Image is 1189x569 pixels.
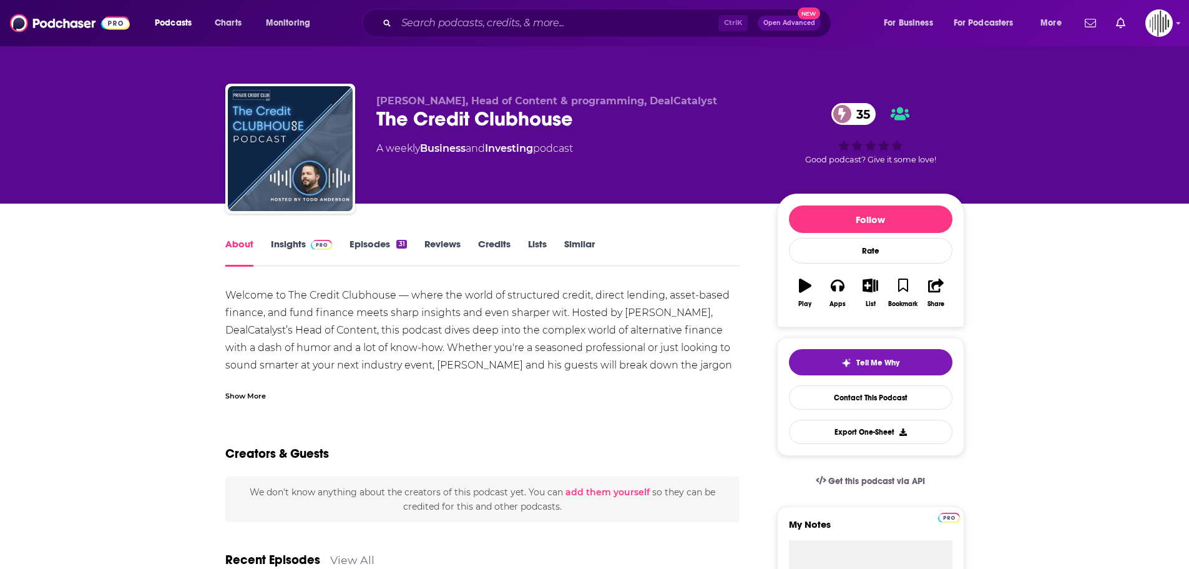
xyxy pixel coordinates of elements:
div: Search podcasts, credits, & more... [374,9,843,37]
img: Podchaser Pro [311,240,333,250]
div: Share [927,300,944,308]
span: 35 [844,103,876,125]
button: Play [789,270,821,315]
button: List [854,270,886,315]
div: 35Good podcast? Give it some love! [777,95,964,172]
span: and [466,142,485,154]
div: Play [798,300,811,308]
button: Follow [789,205,952,233]
img: The Credit Clubhouse [228,86,353,211]
img: tell me why sparkle [841,358,851,368]
span: Tell Me Why [856,358,899,368]
span: Podcasts [155,14,192,32]
div: Bookmark [888,300,917,308]
a: Similar [564,238,595,267]
button: open menu [257,13,326,33]
div: A weekly podcast [376,141,573,156]
div: 31 [396,240,406,249]
span: For Business [884,14,933,32]
a: InsightsPodchaser Pro [271,238,333,267]
span: Charts [215,14,242,32]
button: tell me why sparkleTell Me Why [789,349,952,375]
button: Open AdvancedNew [758,16,821,31]
a: Contact This Podcast [789,385,952,410]
a: Lists [528,238,547,267]
div: List [866,300,876,308]
a: Get this podcast via API [806,466,936,497]
a: Show notifications dropdown [1080,12,1101,34]
button: open menu [1032,13,1077,33]
span: Logged in as gpg2 [1145,9,1173,37]
button: open menu [146,13,208,33]
button: open menu [946,13,1032,33]
span: For Podcasters [954,14,1014,32]
a: View All [330,553,374,567]
button: Apps [821,270,854,315]
button: Export One-Sheet [789,420,952,444]
img: User Profile [1145,9,1173,37]
img: Podchaser - Follow, Share and Rate Podcasts [10,11,130,35]
a: Pro website [938,511,960,523]
div: Rate [789,238,952,264]
input: Search podcasts, credits, & more... [396,13,718,33]
button: Bookmark [887,270,919,315]
a: Show notifications dropdown [1111,12,1130,34]
label: My Notes [789,518,952,540]
span: Get this podcast via API [828,476,925,487]
a: 35 [831,103,876,125]
a: Credits [478,238,511,267]
span: Monitoring [266,14,310,32]
span: [PERSON_NAME], Head of Content & programming, DealCatalyst [376,95,717,107]
a: About [225,238,253,267]
span: Good podcast? Give it some love! [805,155,936,164]
span: New [798,7,820,19]
span: Open Advanced [763,20,815,26]
div: Welcome to The Credit Clubhouse — where the world of structured credit, direct lending, asset-bas... [225,287,740,409]
a: Episodes31 [350,238,406,267]
a: Investing [485,142,533,154]
img: Podchaser Pro [938,513,960,523]
a: Charts [207,13,249,33]
a: Recent Episodes [225,552,320,568]
h2: Creators & Guests [225,446,329,462]
button: add them yourself [565,487,650,497]
a: Reviews [424,238,461,267]
div: Apps [829,300,846,308]
span: We don't know anything about the creators of this podcast yet . You can so they can be credited f... [250,487,715,512]
button: Show profile menu [1145,9,1173,37]
a: Business [420,142,466,154]
span: More [1040,14,1062,32]
button: Share [919,270,952,315]
button: open menu [875,13,949,33]
span: Ctrl K [718,15,748,31]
